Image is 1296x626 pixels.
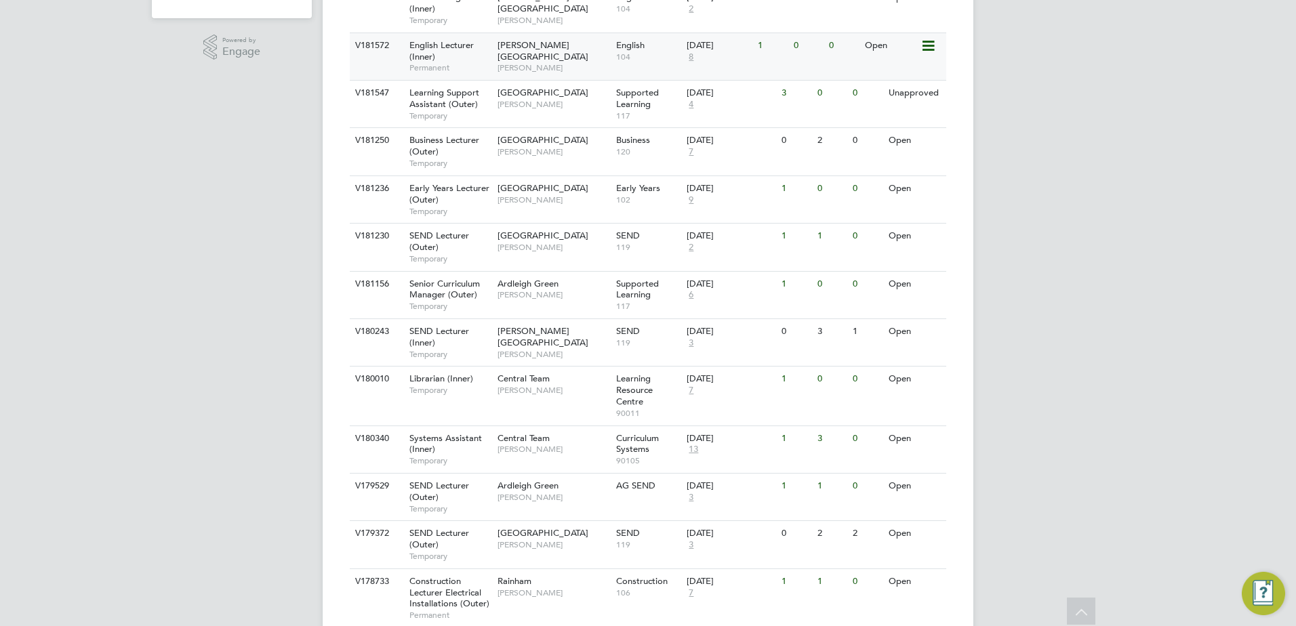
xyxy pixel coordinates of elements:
[687,242,695,253] span: 2
[498,194,609,205] span: [PERSON_NAME]
[885,272,944,297] div: Open
[409,301,491,312] span: Temporary
[409,527,469,550] span: SEND Lecturer (Outer)
[498,492,609,503] span: [PERSON_NAME]
[814,319,849,344] div: 3
[687,444,700,455] span: 13
[352,272,399,297] div: V181156
[778,81,813,106] div: 3
[498,325,588,348] span: [PERSON_NAME][GEOGRAPHIC_DATA]
[498,39,588,62] span: [PERSON_NAME][GEOGRAPHIC_DATA]
[687,135,775,146] div: [DATE]
[616,182,660,194] span: Early Years
[814,81,849,106] div: 0
[616,480,655,491] span: AG SEND
[616,134,650,146] span: Business
[778,521,813,546] div: 0
[687,492,695,503] span: 3
[498,15,609,26] span: [PERSON_NAME]
[790,33,826,58] div: 0
[885,81,944,106] div: Unapproved
[498,289,609,300] span: [PERSON_NAME]
[498,87,588,98] span: [GEOGRAPHIC_DATA]
[849,319,885,344] div: 1
[616,242,681,253] span: 119
[687,194,695,206] span: 9
[687,587,695,599] span: 7
[409,349,491,360] span: Temporary
[409,253,491,264] span: Temporary
[409,87,479,110] span: Learning Support Assistant (Outer)
[814,474,849,499] div: 1
[814,426,849,451] div: 3
[616,194,681,205] span: 102
[409,134,479,157] span: Business Lecturer (Outer)
[687,373,775,385] div: [DATE]
[687,289,695,301] span: 6
[409,158,491,169] span: Temporary
[687,528,775,539] div: [DATE]
[885,224,944,249] div: Open
[498,385,609,396] span: [PERSON_NAME]
[814,521,849,546] div: 2
[778,128,813,153] div: 0
[616,301,681,312] span: 117
[352,81,399,106] div: V181547
[616,278,659,301] span: Supported Learning
[885,367,944,392] div: Open
[687,51,695,63] span: 8
[687,278,775,290] div: [DATE]
[778,224,813,249] div: 1
[352,176,399,201] div: V181236
[498,527,588,539] span: [GEOGRAPHIC_DATA]
[352,367,399,392] div: V180010
[616,539,681,550] span: 119
[849,81,885,106] div: 0
[814,367,849,392] div: 0
[778,367,813,392] div: 1
[616,39,645,51] span: English
[687,146,695,158] span: 7
[409,610,491,621] span: Permanent
[885,128,944,153] div: Open
[885,569,944,594] div: Open
[778,319,813,344] div: 0
[409,325,469,348] span: SEND Lecturer (Inner)
[814,128,849,153] div: 2
[687,183,775,194] div: [DATE]
[498,539,609,550] span: [PERSON_NAME]
[687,337,695,349] span: 3
[409,373,473,384] span: Librarian (Inner)
[616,455,681,466] span: 90105
[862,33,920,58] div: Open
[498,278,559,289] span: Ardleigh Green
[778,426,813,451] div: 1
[498,182,588,194] span: [GEOGRAPHIC_DATA]
[885,319,944,344] div: Open
[687,99,695,110] span: 4
[352,474,399,499] div: V179529
[687,480,775,492] div: [DATE]
[814,569,849,594] div: 1
[849,474,885,499] div: 0
[687,433,775,444] div: [DATE]
[687,40,751,51] div: [DATE]
[409,385,491,396] span: Temporary
[352,319,399,344] div: V180243
[498,349,609,360] span: [PERSON_NAME]
[1242,572,1285,615] button: Engage Resource Center
[409,62,491,73] span: Permanent
[409,110,491,121] span: Temporary
[778,569,813,594] div: 1
[409,503,491,514] span: Temporary
[498,373,550,384] span: Central Team
[409,39,474,62] span: English Lecturer (Inner)
[498,99,609,110] span: [PERSON_NAME]
[885,426,944,451] div: Open
[885,474,944,499] div: Open
[687,576,775,587] div: [DATE]
[778,474,813,499] div: 1
[616,527,640,539] span: SEND
[616,337,681,348] span: 119
[687,385,695,396] span: 7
